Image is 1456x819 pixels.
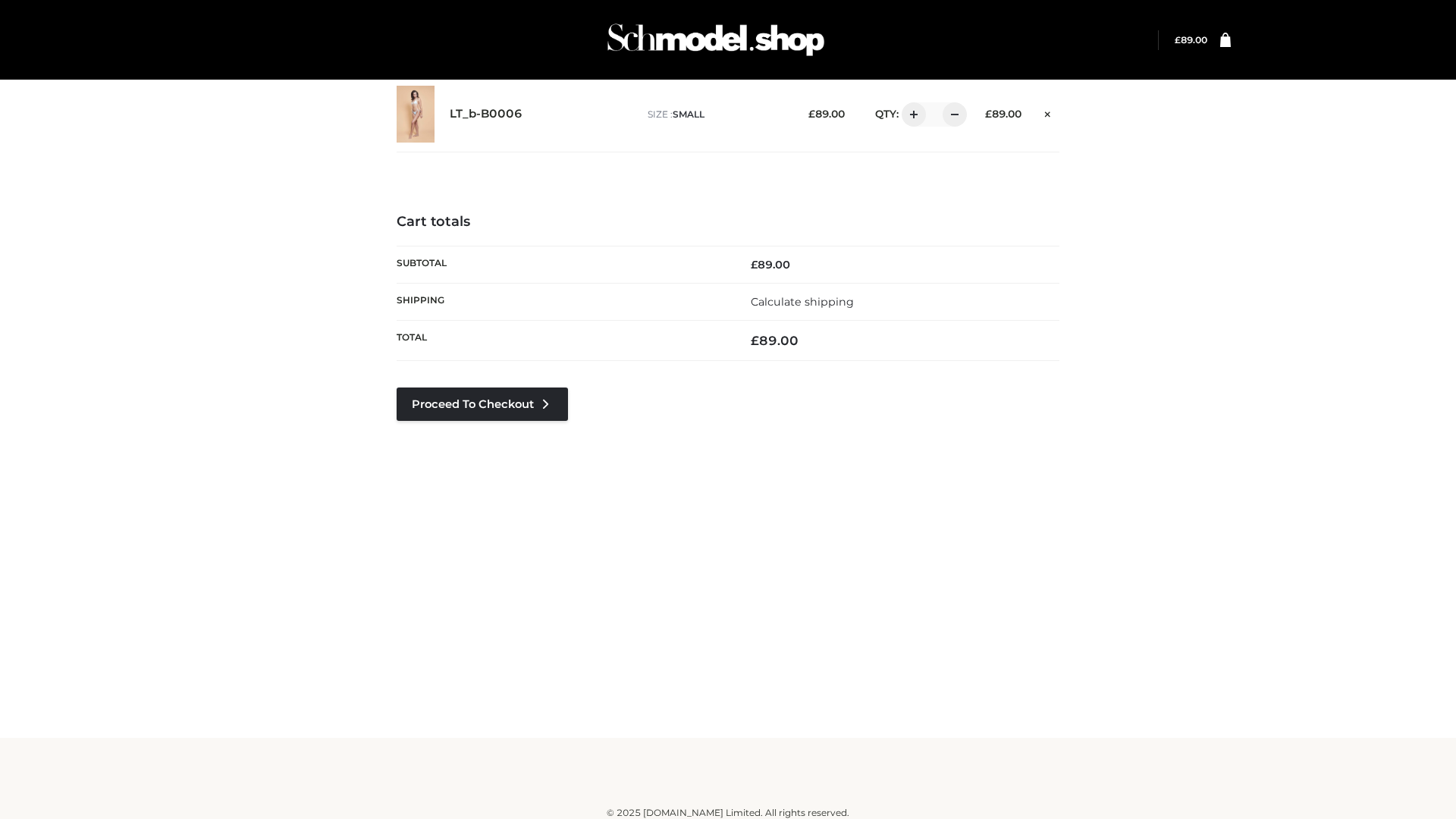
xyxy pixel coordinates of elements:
bdi: 89.00 [808,108,845,120]
img: Schmodel Admin 964 [602,10,830,70]
span: £ [808,108,815,120]
span: £ [1175,34,1181,45]
bdi: 89.00 [1175,34,1207,45]
span: £ [751,258,758,271]
a: £89.00 [1175,34,1207,45]
bdi: 89.00 [985,108,1021,120]
a: Calculate shipping [751,295,854,309]
bdi: 89.00 [751,333,799,348]
div: QTY: [860,102,962,127]
span: £ [751,333,759,348]
bdi: 89.00 [751,258,790,271]
p: size : [648,108,785,121]
a: Remove this item [1037,102,1059,122]
span: SMALL [673,108,704,120]
span: £ [985,108,992,120]
th: Total [397,321,728,361]
a: Proceed to Checkout [397,388,568,421]
a: LT_b-B0006 [450,107,522,121]
h4: Cart totals [397,214,1059,231]
th: Shipping [397,283,728,320]
th: Subtotal [397,246,728,283]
